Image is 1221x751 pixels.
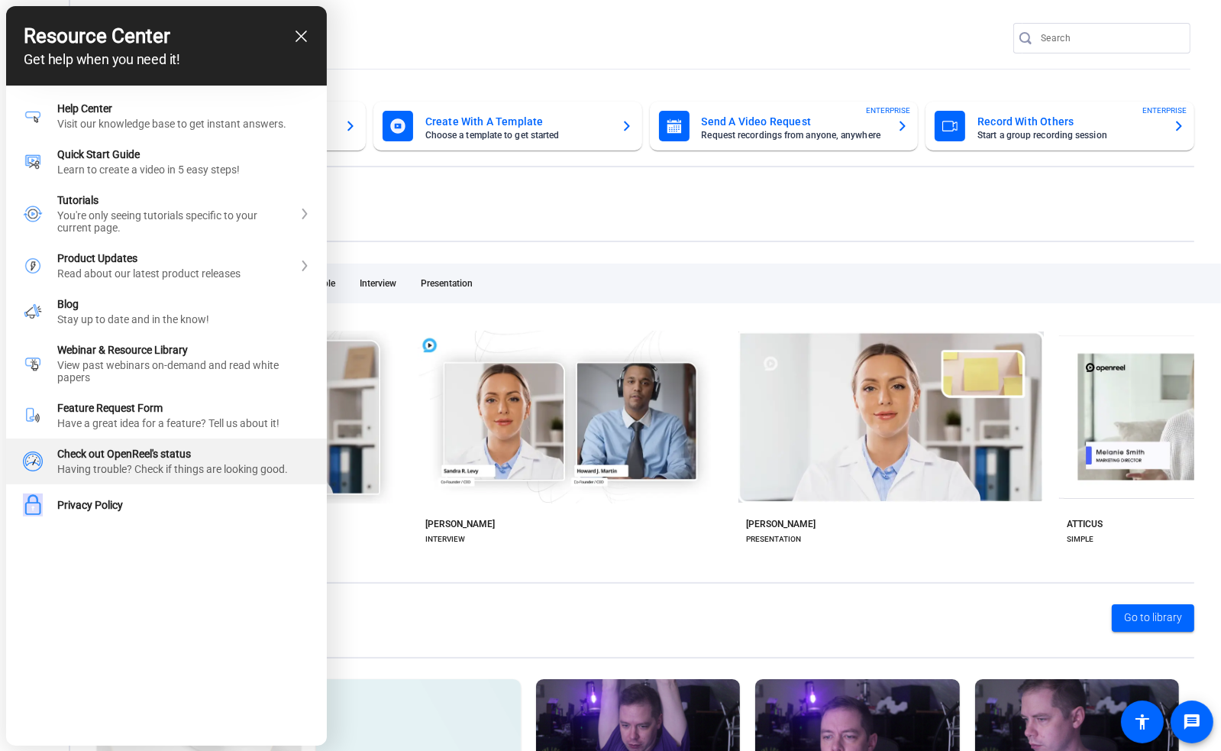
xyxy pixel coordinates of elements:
[58,402,310,414] div: Feature Request Form
[58,499,310,511] div: Privacy Policy
[23,106,43,126] img: module icon
[6,484,327,526] div: Privacy Policy
[58,209,293,234] div: You're only seeing tutorials specific to your current page.
[58,267,293,280] div: Read about our latest product releases
[23,406,43,426] img: module icon
[24,51,308,67] h4: Get help when you need it!
[58,194,293,206] div: Tutorials
[58,344,310,356] div: Webinar & Resource Library
[58,252,293,264] div: Product Updates
[58,463,310,475] div: Having trouble? Check if things are looking good.
[58,313,310,325] div: Stay up to date and in the know!
[58,102,310,115] div: Help Center
[6,393,327,439] div: Feature Request Form
[58,163,310,176] div: Learn to create a video in 5 easy steps!
[23,256,43,276] img: module icon
[6,335,327,393] div: Webinar & Resource Library
[6,243,327,289] div: Product Updates
[6,139,327,185] div: Quick Start Guide
[6,86,327,526] div: Resource center home modules
[294,29,308,44] div: close resource center
[58,448,310,460] div: Check out OpenReel's status
[6,289,327,335] div: Blog
[58,118,310,130] div: Visit our knowledge base to get instant answers.
[58,298,310,310] div: Blog
[23,354,43,374] img: module icon
[23,151,43,171] img: module icon
[6,93,327,139] div: Help Center
[6,86,327,526] div: entering resource center home
[58,148,310,160] div: Quick Start Guide
[6,185,327,243] div: Tutorials
[6,439,327,484] div: Check out OpenReel's status
[23,204,43,224] img: module icon
[300,209,309,219] svg: expand
[58,417,310,429] div: Have a great idea for a feature? Tell us about it!
[300,261,309,271] svg: expand
[23,494,43,517] img: module icon
[23,301,43,321] img: module icon
[58,359,310,384] div: View past webinars on-demand and read white papers
[23,452,43,471] img: module icon
[24,24,308,47] h3: Resource Center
